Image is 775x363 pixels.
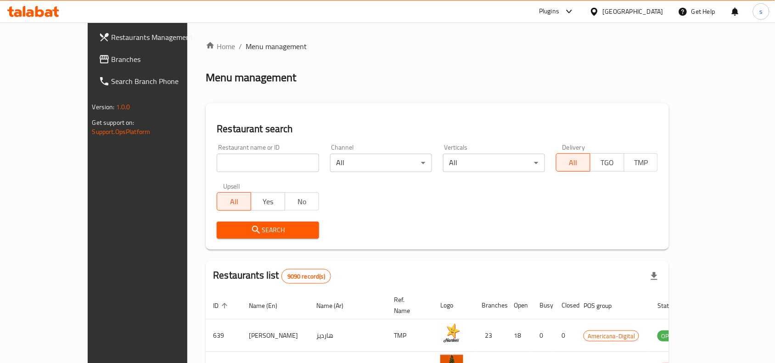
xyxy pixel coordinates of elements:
span: s [759,6,763,17]
td: هارديز [309,319,387,352]
li: / [239,41,242,52]
img: Hardee's [440,322,463,345]
div: Total records count [281,269,331,284]
td: 23 [474,319,506,352]
span: Get support on: [92,117,135,128]
button: All [556,153,590,172]
div: All [330,154,432,172]
a: Branches [91,48,217,70]
div: [GEOGRAPHIC_DATA] [603,6,663,17]
td: 18 [506,319,532,352]
span: Restaurants Management [112,32,210,43]
span: 1.0.0 [116,101,130,113]
th: Closed [554,291,576,319]
th: Open [506,291,532,319]
span: Americana-Digital [584,331,639,341]
span: TGO [594,156,621,169]
span: POS group [584,300,623,311]
td: [PERSON_NAME] [241,319,309,352]
a: Home [206,41,235,52]
nav: breadcrumb [206,41,669,52]
button: Search [217,222,319,239]
label: Delivery [562,144,585,151]
th: Busy [532,291,554,319]
h2: Restaurants list [213,268,331,284]
td: 0 [554,319,576,352]
a: Support.OpsPlatform [92,126,151,138]
h2: Menu management [206,70,296,85]
th: Branches [474,291,506,319]
span: Search [224,224,311,236]
span: 9090 record(s) [282,272,331,281]
span: All [221,195,247,208]
td: TMP [387,319,433,352]
span: Status [657,300,687,311]
input: Search for restaurant name or ID.. [217,154,319,172]
span: Name (En) [249,300,289,311]
button: TGO [590,153,624,172]
td: 0 [532,319,554,352]
h2: Restaurant search [217,122,658,136]
span: All [560,156,587,169]
span: No [289,195,315,208]
td: 639 [206,319,241,352]
button: All [217,192,251,211]
a: Search Branch Phone [91,70,217,92]
span: Menu management [246,41,307,52]
label: Upsell [223,183,240,190]
span: Search Branch Phone [112,76,210,87]
button: Yes [251,192,285,211]
button: No [285,192,319,211]
span: Name (Ar) [316,300,355,311]
div: Export file [643,265,665,287]
span: Yes [255,195,281,208]
span: TMP [628,156,655,169]
div: Plugins [539,6,559,17]
a: Restaurants Management [91,26,217,48]
span: OPEN [657,331,680,341]
span: Branches [112,54,210,65]
span: ID [213,300,230,311]
span: Ref. Name [394,294,422,316]
button: TMP [624,153,658,172]
div: All [443,154,545,172]
th: Logo [433,291,474,319]
span: Version: [92,101,115,113]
